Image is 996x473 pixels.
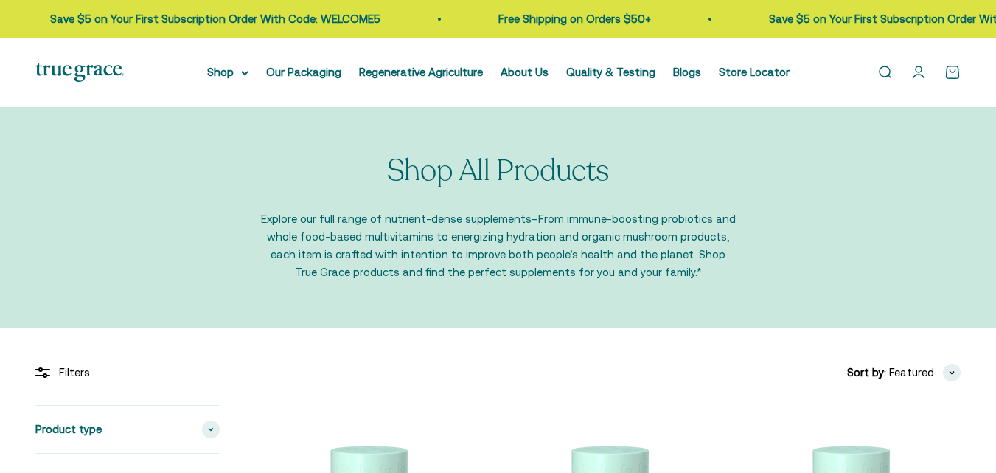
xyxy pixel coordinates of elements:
a: Regenerative Agriculture [359,66,483,78]
a: Store Locator [719,66,790,78]
p: Shop All Products [387,154,609,187]
summary: Product type [35,406,220,453]
span: Product type [35,421,102,438]
p: Explore our full range of nutrient-dense supplements–From immune-boosting probiotics and whole fo... [259,210,738,281]
p: Save $5 on Your First Subscription Order With Code: WELCOME5 [49,10,379,28]
span: Sort by: [847,364,886,381]
a: Blogs [673,66,701,78]
a: Quality & Testing [566,66,655,78]
a: About Us [501,66,549,78]
a: Our Packaging [266,66,341,78]
a: Free Shipping on Orders $50+ [497,13,650,25]
div: Filters [35,364,220,381]
summary: Shop [207,63,248,81]
button: Featured [889,364,961,381]
span: Featured [889,364,934,381]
